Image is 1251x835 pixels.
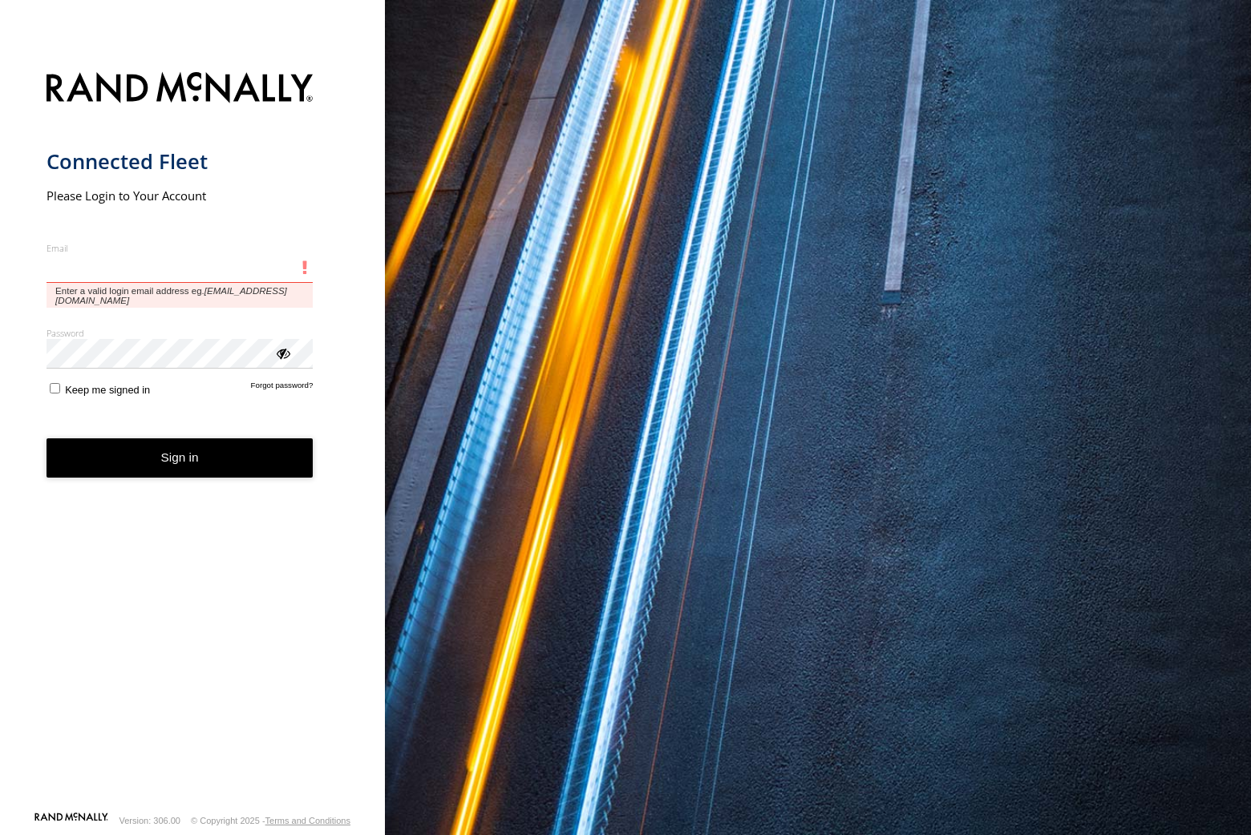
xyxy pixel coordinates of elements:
[191,816,350,825] div: © Copyright 2025 -
[65,384,150,396] span: Keep me signed in
[119,816,180,825] div: Version: 306.00
[50,383,60,393] input: Keep me signed in
[47,283,314,308] span: Enter a valid login email address eg.
[47,63,339,811] form: main
[47,69,314,110] img: Rand McNally
[34,813,108,829] a: Visit our Website
[251,381,314,396] a: Forgot password?
[55,286,287,305] em: [EMAIL_ADDRESS][DOMAIN_NAME]
[47,148,314,175] h1: Connected Fleet
[47,188,314,204] h2: Please Login to Your Account
[47,438,314,478] button: Sign in
[47,327,314,339] label: Password
[47,242,314,254] label: Email
[265,816,350,825] a: Terms and Conditions
[274,345,290,361] div: ViewPassword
